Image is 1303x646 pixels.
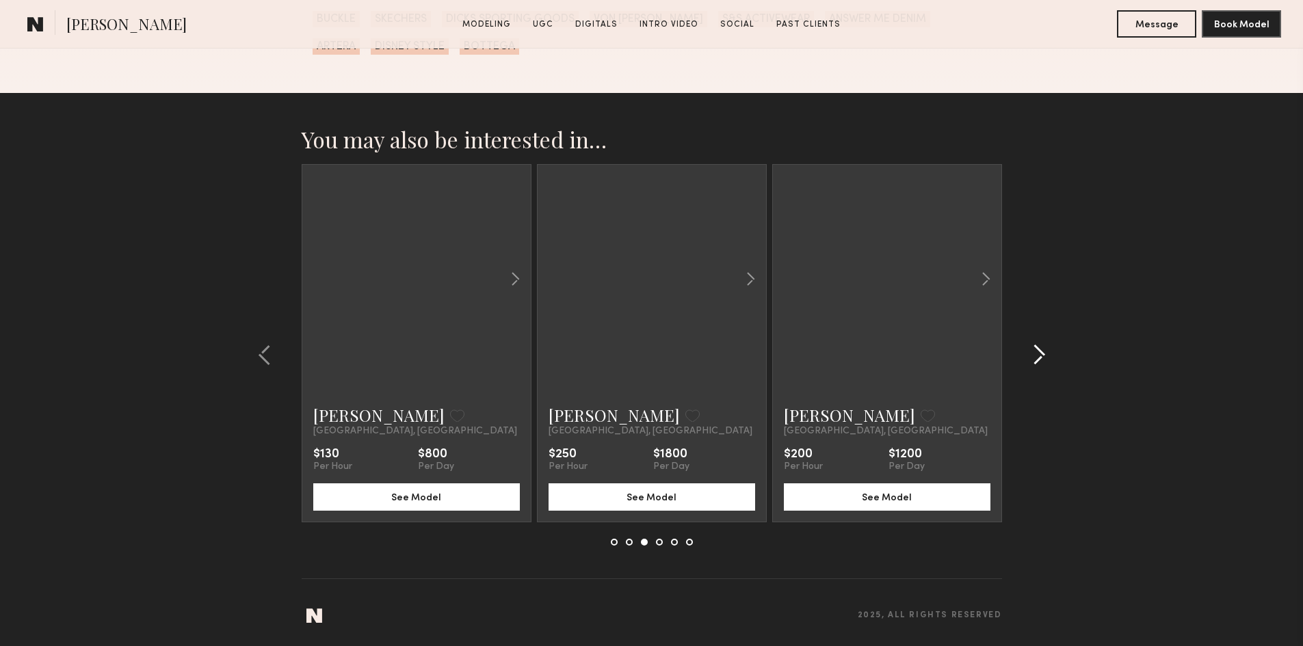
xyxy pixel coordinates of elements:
div: $800 [418,448,454,461]
div: Per Day [418,461,454,472]
a: [PERSON_NAME] [784,404,915,426]
button: See Model [784,483,990,511]
button: Message [1117,10,1196,38]
button: Book Model [1202,10,1281,38]
a: Digitals [570,18,623,31]
a: See Model [784,491,990,502]
a: See Model [549,491,755,502]
a: Past Clients [771,18,846,31]
div: $1800 [653,448,689,461]
button: See Model [549,483,755,511]
button: See Model [313,483,520,511]
div: $250 [549,448,588,461]
a: Intro Video [634,18,704,31]
a: See Model [313,491,520,502]
div: $130 [313,448,352,461]
a: Modeling [457,18,516,31]
div: Per Hour [549,461,588,472]
span: [PERSON_NAME] [66,14,187,38]
a: Book Model [1202,18,1281,29]
div: Per Day [889,461,925,472]
a: UGC [527,18,559,31]
h2: You may also be interested in… [302,126,1002,153]
div: Per Hour [313,461,352,472]
span: [GEOGRAPHIC_DATA], [GEOGRAPHIC_DATA] [549,426,752,437]
a: [PERSON_NAME] [313,404,445,426]
span: [GEOGRAPHIC_DATA], [GEOGRAPHIC_DATA] [313,426,517,437]
span: 2025, all rights reserved [858,611,1002,620]
div: $200 [784,448,823,461]
div: Per Hour [784,461,823,472]
div: Per Day [653,461,689,472]
a: Social [715,18,760,31]
div: $1200 [889,448,925,461]
a: [PERSON_NAME] [549,404,680,426]
span: [GEOGRAPHIC_DATA], [GEOGRAPHIC_DATA] [784,426,988,437]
